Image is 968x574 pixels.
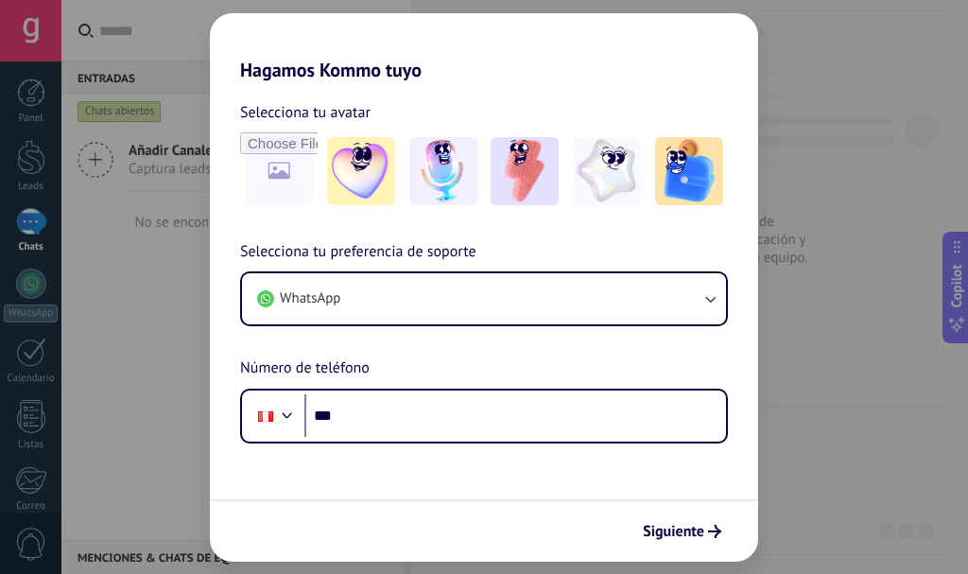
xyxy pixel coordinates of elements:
span: WhatsApp [280,289,340,308]
img: -4.jpeg [573,137,641,205]
img: -1.jpeg [327,137,395,205]
img: -3.jpeg [491,137,559,205]
span: Siguiente [643,525,704,538]
span: Selecciona tu avatar [240,100,371,125]
img: -5.jpeg [655,137,723,205]
img: -2.jpeg [409,137,477,205]
button: Siguiente [634,515,730,548]
span: Número de teléfono [240,357,370,381]
span: Selecciona tu preferencia de soporte [240,240,476,265]
button: WhatsApp [242,273,726,324]
div: Peru: + 51 [248,396,284,436]
h2: Hagamos Kommo tuyo [210,13,758,81]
